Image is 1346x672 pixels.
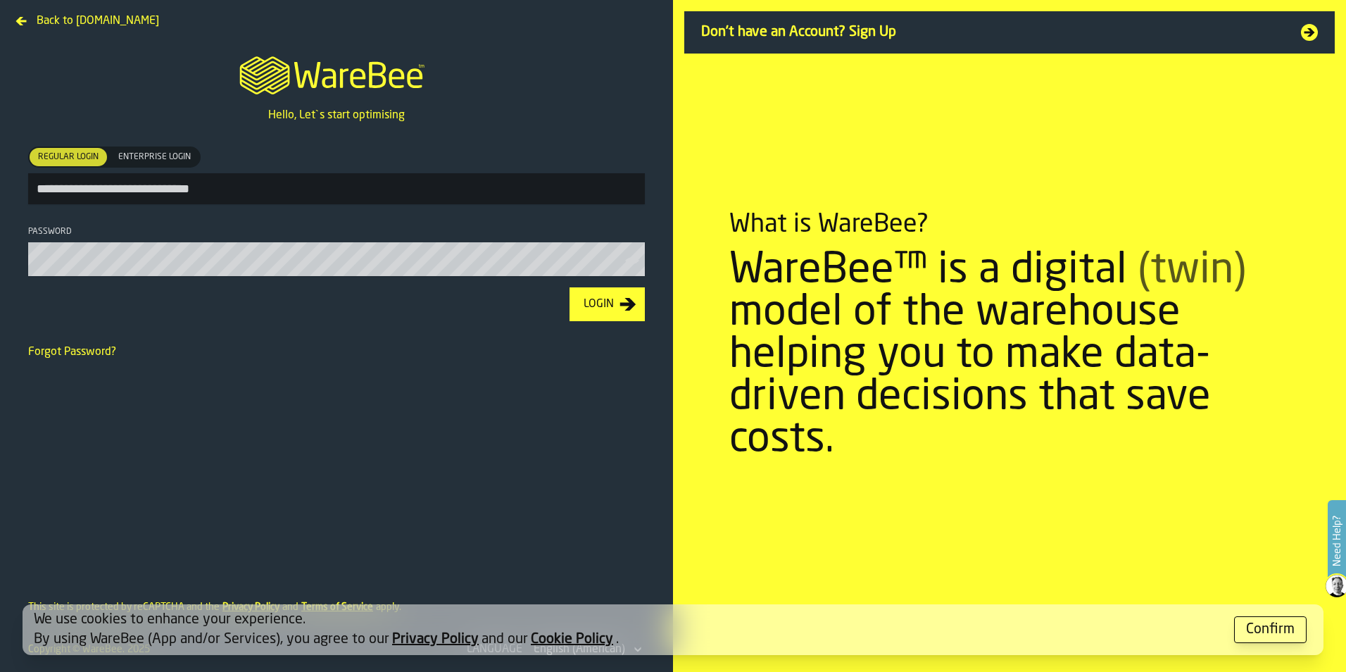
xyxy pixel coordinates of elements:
input: button-toolbar-Password [28,242,645,276]
a: Forgot Password? [28,347,116,358]
span: Regular Login [32,151,104,163]
div: WareBee™ is a digital model of the warehouse helping you to make data-driven decisions that save ... [729,250,1290,461]
span: Back to [DOMAIN_NAME] [37,13,159,30]
a: Don't have an Account? Sign Up [684,11,1335,54]
label: button-switch-multi-Regular Login [28,147,108,168]
div: alert-[object Object] [23,604,1323,655]
a: Back to [DOMAIN_NAME] [11,11,165,23]
span: Enterprise Login [113,151,196,163]
div: thumb [30,148,107,166]
div: Password [28,227,645,237]
button: button- [1234,616,1307,643]
a: logo-header [227,39,446,107]
a: Cookie Policy [531,633,613,647]
div: We use cookies to enhance your experience. By using WareBee (App and/or Services), you agree to o... [34,610,1223,649]
p: Hello, Let`s start optimising [268,107,405,124]
div: Login [578,296,619,313]
label: button-toolbar-Password [28,227,645,276]
input: button-toolbar-[object Object] [28,173,645,204]
button: button-Login [570,287,645,321]
label: Need Help? [1329,502,1345,580]
label: button-toolbar-[object Object] [28,147,645,204]
span: (twin) [1138,250,1246,292]
label: button-switch-multi-Enterprise Login [108,147,201,168]
a: Privacy Policy [392,633,479,647]
div: thumb [110,148,199,166]
span: Don't have an Account? Sign Up [701,23,1284,42]
button: button-toolbar-Password [625,254,642,268]
div: Confirm [1246,620,1295,640]
div: What is WareBee? [729,211,929,239]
